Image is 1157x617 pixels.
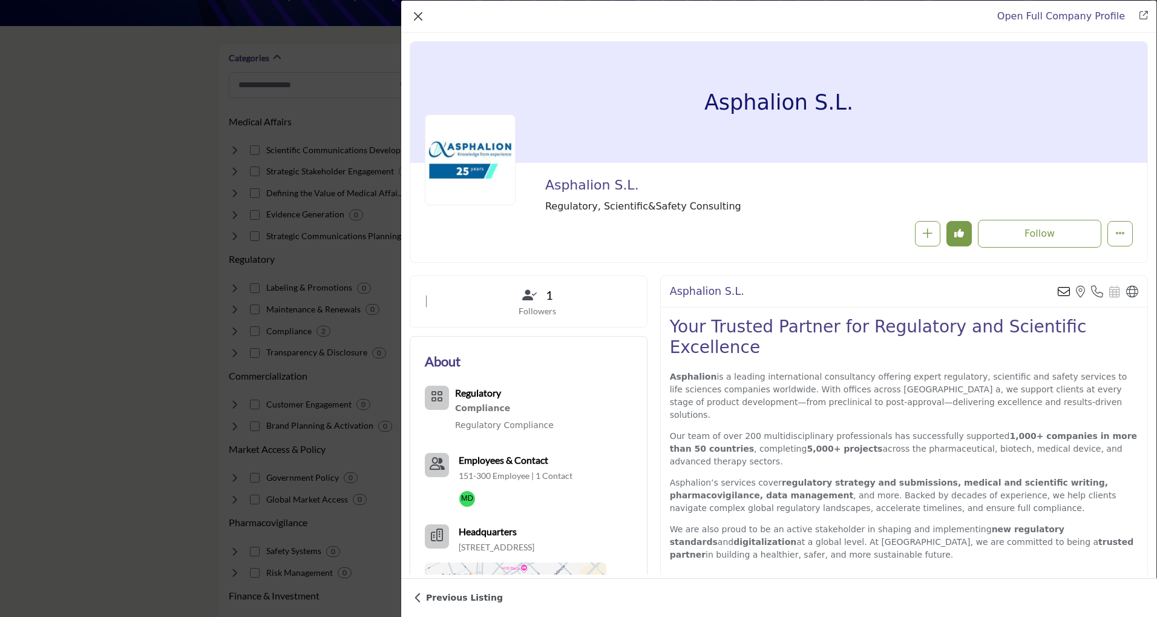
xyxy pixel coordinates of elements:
a: 151-300 Employee | 1 Contact [459,470,572,482]
button: Redirect to login [978,220,1101,248]
button: Redirect to login page [915,221,940,246]
button: More Options [1107,221,1133,246]
img: asphalion-sl logo [425,114,516,205]
span: Regulatory, Scientific&Safety Consulting [545,199,932,214]
strong: Asphalion [670,372,717,381]
span: 1 [546,286,553,304]
h2: Asphalion S.L. [670,285,744,298]
a: Compliance [455,400,554,417]
b: Employees & Contact [459,454,548,466]
p: Followers [444,305,632,317]
button: Contact-Employee Icon [425,453,449,477]
p: is a leading international consultancy offering expert regulatory, scientific and safety services... [670,371,1138,421]
strong: 1,000+ companies in more than 50 countries [670,431,1137,454]
a: Regulatory Compliance [455,420,554,430]
h2: Your Trusted Partner for Regulatory and Scientific Excellence [670,317,1138,357]
p: Asphalion’s services cover , and more. Backed by decades of experience, we help clients navigate ... [670,477,1138,515]
strong: regulatory strategy and submissions, medical and scientific writing, pharmacovigilance, data mana... [670,478,1108,500]
strong: 5,000+ projects [807,444,882,454]
img: Alba L. [456,488,478,510]
strong: new regulatory standards [670,524,1064,547]
a: Redirect to asphalion-sl [1131,9,1148,24]
strong: trusted partner [670,537,1134,559]
p: Our team of over 200 multidisciplinary professionals has successfully supported , completing acro... [670,430,1138,468]
button: Close [410,8,427,25]
p: We are also proud to be an active stakeholder in shaping and implementing and at a global level. ... [670,523,1138,561]
a: Previous Listing [414,592,503,604]
strong: digitalization [733,537,796,547]
a: Redirect to asphalion-sl [997,10,1125,22]
p: [STREET_ADDRESS] [459,541,534,553]
button: Category Icon [425,386,449,410]
h2: About [425,351,461,371]
h2: Asphalion S.L. [545,177,878,193]
a: Regulatory [455,389,501,398]
a: Employees & Contact [459,453,548,467]
button: Redirect to login page [946,221,972,246]
b: Headquarters [459,524,517,539]
b: Regulatory [455,387,501,398]
a: Link of redirect to contact page [425,453,449,477]
h1: Asphalion S.L. [704,42,853,163]
button: Headquarter icon [425,524,449,549]
div: Local and global regulatory compliance. [455,400,554,417]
